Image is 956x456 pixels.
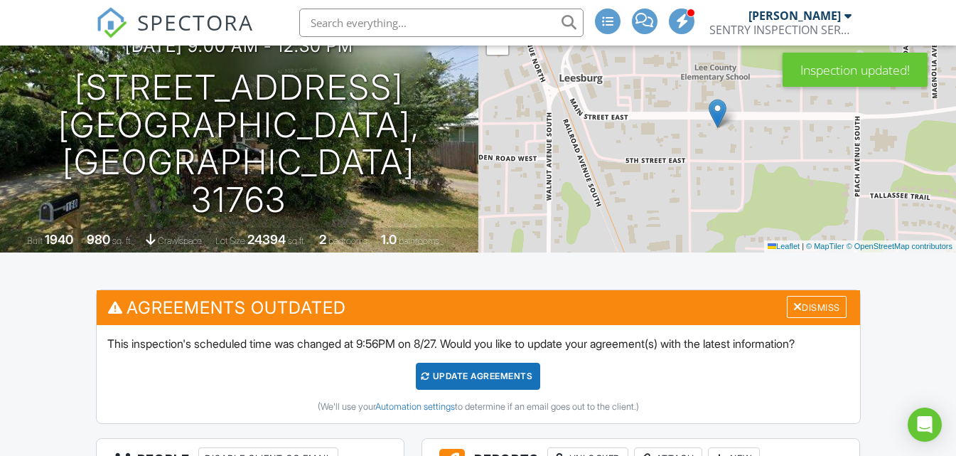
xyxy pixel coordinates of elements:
span: bathrooms [399,235,439,246]
div: SENTRY INSPECTION SERVICES, LLC / SENTRY HOME INSPECTIONS [709,23,852,37]
div: 1.0 [381,232,397,247]
a: SPECTORA [96,19,254,49]
span: sq.ft. [288,235,306,246]
div: [PERSON_NAME] [748,9,841,23]
span: | [802,242,804,250]
a: © OpenStreetMap contributors [847,242,952,250]
div: 2 [319,232,326,247]
div: 980 [87,232,110,247]
div: This inspection's scheduled time was changed at 9:56PM on 8/27. Would you like to update your agr... [97,325,860,423]
span: − [493,35,502,53]
div: 1940 [45,232,73,247]
span: bedrooms [328,235,367,246]
div: Open Intercom Messenger [908,408,942,442]
span: sq. ft. [112,235,132,246]
img: Marker [709,99,726,128]
div: Dismiss [787,296,847,318]
img: The Best Home Inspection Software - Spectora [96,7,127,38]
div: Inspection updated! [783,53,928,87]
div: 24394 [247,232,286,247]
input: Search everything... [299,9,584,37]
div: (We'll use your to determine if an email goes out to the client.) [107,401,849,413]
a: © MapTiler [806,242,844,250]
h3: [DATE] 9:00 am - 12:30 pm [125,36,353,55]
a: Leaflet [768,242,800,250]
span: crawlspace [158,235,202,246]
span: SPECTORA [137,7,254,37]
span: Built [27,235,43,246]
h3: Agreements Outdated [97,290,860,325]
a: Automation settings [375,401,455,412]
div: Update Agreements [416,363,540,390]
h1: [STREET_ADDRESS] [GEOGRAPHIC_DATA], [GEOGRAPHIC_DATA] 31763 [23,69,456,219]
span: Lot Size [215,235,245,246]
